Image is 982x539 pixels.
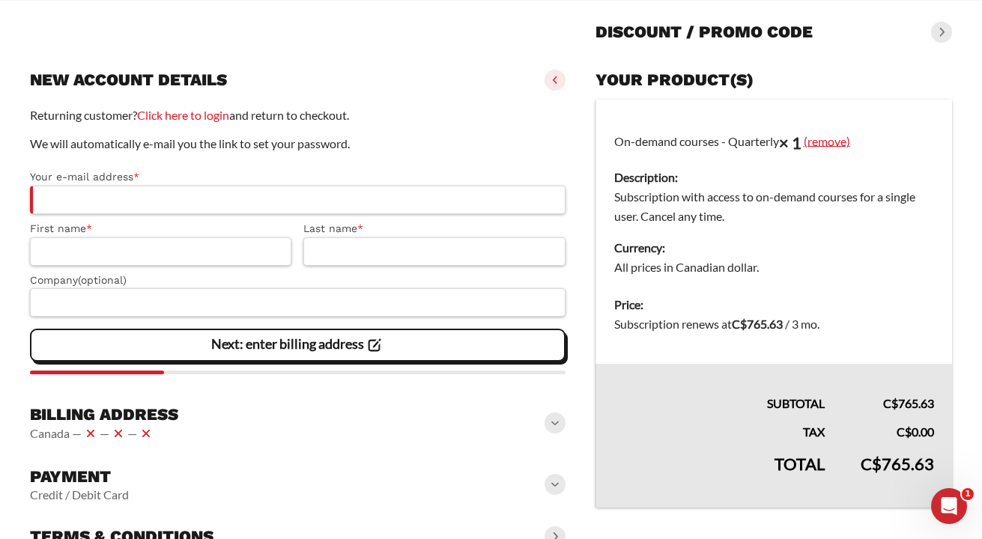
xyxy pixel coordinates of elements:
bdi: 765.63 [861,454,934,474]
p: Returning customer? and return to checkout. [30,106,566,125]
span: C$ [883,396,898,410]
span: C$ [897,424,912,439]
iframe: Intercom live chat [931,488,967,524]
dt: Description: [614,168,934,187]
h3: Discount / promo code [595,22,813,43]
th: Tax [595,413,843,442]
bdi: 0.00 [897,424,934,439]
span: 1 [962,488,974,500]
bdi: 765.63 [732,317,783,331]
span: C$ [732,317,747,331]
dt: Currency: [614,238,934,258]
th: Total [595,442,843,508]
dd: All prices in Canadian dollar. [614,258,934,277]
vaadin-horizontal-layout: Canada — — — [30,424,178,442]
td: On-demand courses - Quarterly [595,100,952,287]
span: (optional) [78,274,127,286]
label: Your e-mail address [30,168,566,186]
strong: × 1 [779,133,801,153]
h3: Payment [30,466,129,487]
label: Company [30,272,566,289]
dd: Subscription with access to on-demand courses for a single user. Cancel any time. [614,187,934,226]
dt: Price: [614,295,934,314]
p: We will automatically e-mail you the link to set your password. [30,134,566,153]
th: Subtotal [595,364,843,413]
span: / 3 mo [785,317,817,331]
vaadin-horizontal-layout: Credit / Debit Card [30,487,129,502]
label: First name [30,220,291,237]
h3: New account details [30,70,227,91]
vaadin-button: Next: enter billing address [30,329,566,362]
span: Subscription renews at . [614,317,819,331]
h3: Billing address [30,404,178,425]
label: Last name [303,220,565,237]
bdi: 765.63 [883,396,934,410]
a: Click here to login [137,108,229,122]
a: (remove) [804,133,850,147]
span: C$ [861,454,882,474]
